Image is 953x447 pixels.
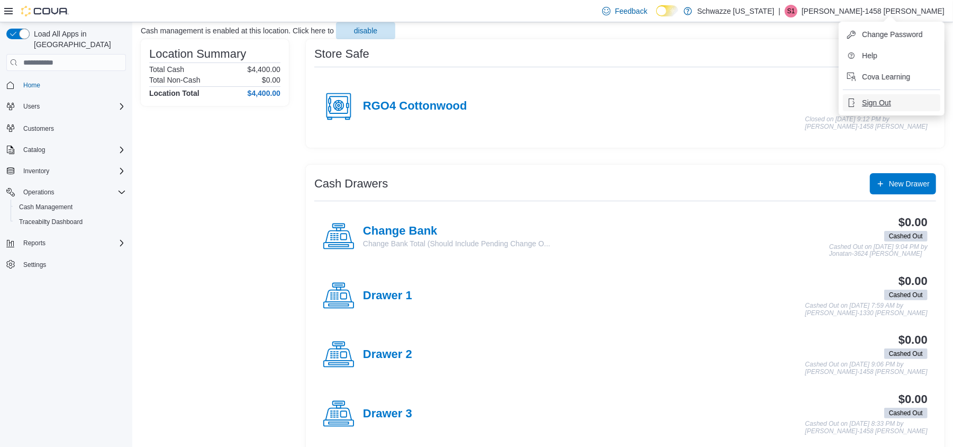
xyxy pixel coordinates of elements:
span: disable [354,25,377,36]
span: Cashed Out [889,231,923,241]
p: $0.00 [262,76,280,84]
p: | [778,5,780,17]
span: Cashed Out [884,290,928,300]
span: Cash Management [15,201,126,213]
a: Home [19,79,44,92]
button: disable [336,22,395,39]
button: Catalog [19,144,49,156]
button: Reports [19,237,50,249]
button: New Drawer [870,173,936,194]
div: Samantha-1458 Matthews [785,5,797,17]
h3: $0.00 [898,393,928,406]
span: Reports [23,239,46,247]
button: Catalog [2,142,130,157]
button: Reports [2,236,130,251]
span: Load All Apps in [GEOGRAPHIC_DATA] [30,29,126,50]
p: $4,400.00 [248,65,280,74]
span: Cashed Out [884,348,928,359]
h4: Drawer 1 [363,289,412,303]
span: Cashed Out [889,349,923,359]
p: Cashed Out on [DATE] 7:59 AM by [PERSON_NAME]-1330 [PERSON_NAME] [805,302,928,317]
p: Schwazze [US_STATE] [697,5,775,17]
span: Cova Learning [862,71,910,82]
h3: $0.00 [898,216,928,229]
p: [PERSON_NAME]-1458 [PERSON_NAME] [802,5,945,17]
span: Cashed Out [884,408,928,418]
span: Traceabilty Dashboard [15,216,126,228]
span: Operations [19,186,126,199]
input: Dark Mode [656,5,678,16]
h3: $0.00 [898,275,928,288]
p: Cashed Out on [DATE] 9:04 PM by Jonatan-3624 [PERSON_NAME] [829,244,928,258]
span: Cashed Out [889,290,923,300]
span: S1 [787,5,795,17]
button: Help [843,47,940,64]
span: Dark Mode [656,16,657,17]
span: Reports [19,237,126,249]
h6: Total Cash [149,65,184,74]
span: Settings [19,258,126,271]
button: Settings [2,257,130,272]
span: Cashed Out [884,231,928,242]
button: Cova Learning [843,68,940,85]
span: Users [19,100,126,113]
h4: Drawer 3 [363,407,412,421]
span: Operations [23,188,55,196]
span: Help [862,50,877,61]
h4: Location Total [149,89,199,97]
button: Traceabilty Dashboard [11,214,130,229]
span: Catalog [23,146,45,154]
span: Inventory [19,165,126,177]
span: Cash Management [19,203,72,211]
img: Cova [21,6,69,16]
span: New Drawer [889,178,930,189]
button: Inventory [19,165,53,177]
button: Change Password [843,26,940,43]
span: Traceabilty Dashboard [19,218,83,226]
h3: $0.00 [898,334,928,346]
span: Customers [23,124,54,133]
span: Users [23,102,40,111]
button: Cash Management [11,200,130,214]
span: Change Password [862,29,922,40]
p: Change Bank Total (Should Include Pending Change O... [363,238,550,249]
span: Inventory [23,167,49,175]
span: Customers [19,121,126,135]
p: Cashed Out on [DATE] 8:33 PM by [PERSON_NAME]-1458 [PERSON_NAME] [805,421,928,435]
h3: Store Safe [314,48,369,60]
span: Feedback [615,6,647,16]
a: Customers [19,122,58,135]
h3: Location Summary [149,48,246,60]
button: Operations [19,186,59,199]
button: Customers [2,120,130,136]
span: Sign Out [862,97,891,108]
nav: Complex example [6,73,126,300]
span: Settings [23,261,46,269]
span: Home [23,81,40,90]
span: Cashed Out [889,408,923,418]
h6: Total Non-Cash [149,76,201,84]
button: Sign Out [843,94,940,111]
button: Users [2,99,130,114]
p: Closed on [DATE] 9:12 PM by [PERSON_NAME]-1458 [PERSON_NAME] [805,116,928,130]
h4: Change Bank [363,225,550,238]
span: Home [19,78,126,92]
a: Traceabilty Dashboard [15,216,87,228]
button: Users [19,100,44,113]
button: Home [2,77,130,93]
p: Cash management is enabled at this location. Click here to [141,26,334,35]
h3: Cash Drawers [314,177,388,190]
a: Feedback [598,1,651,22]
button: Inventory [2,164,130,178]
a: Settings [19,258,50,271]
button: Operations [2,185,130,200]
h4: $4,400.00 [248,89,280,97]
span: Catalog [19,144,126,156]
h4: Drawer 2 [363,348,412,362]
h4: RGO4 Cottonwood [363,100,467,113]
p: Cashed Out on [DATE] 9:06 PM by [PERSON_NAME]-1458 [PERSON_NAME] [805,361,928,376]
a: Cash Management [15,201,77,213]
